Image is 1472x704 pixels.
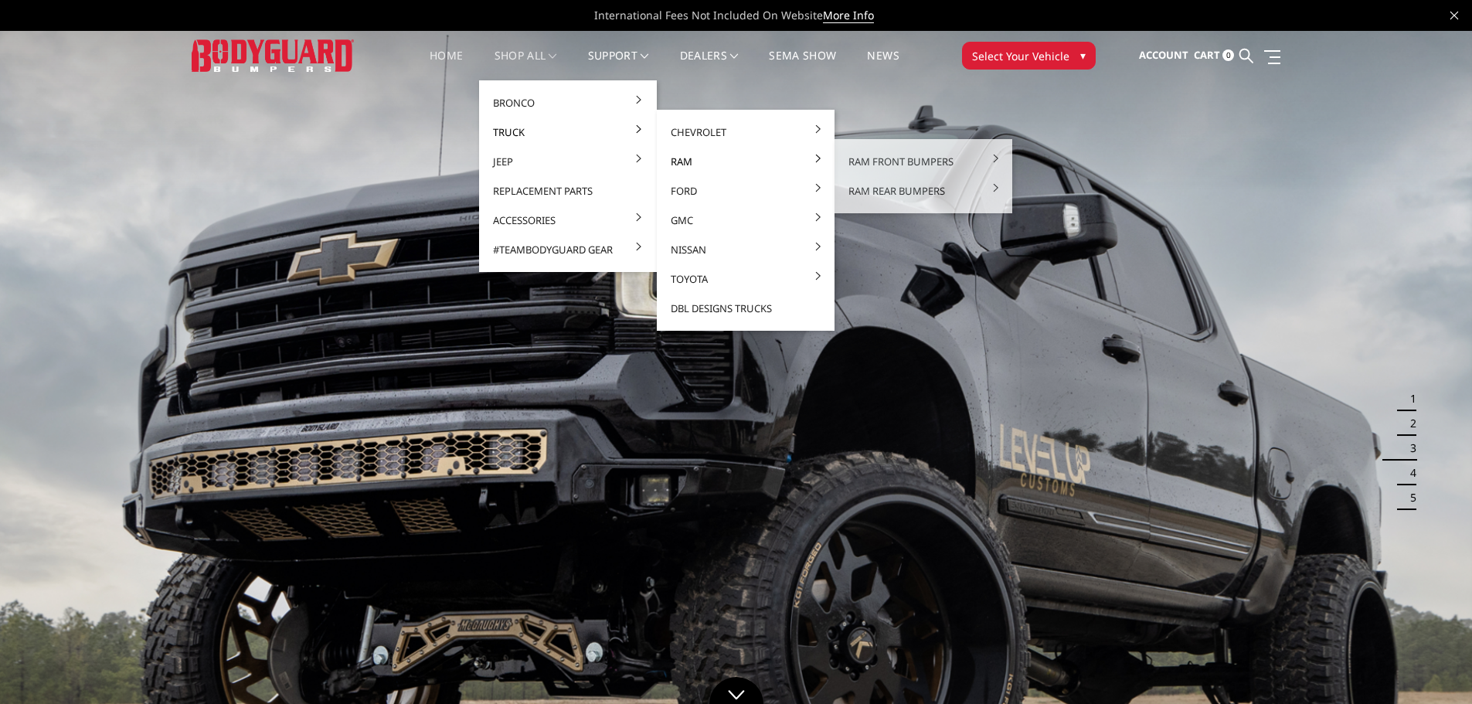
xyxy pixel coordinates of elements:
[1401,411,1416,436] button: 2 of 5
[485,88,651,117] a: Bronco
[663,264,828,294] a: Toyota
[1194,35,1234,77] a: Cart 0
[485,176,651,206] a: Replacement Parts
[867,50,899,80] a: News
[588,50,649,80] a: Support
[663,176,828,206] a: Ford
[972,48,1069,64] span: Select Your Vehicle
[1222,49,1234,61] span: 0
[430,50,463,80] a: Home
[1401,485,1416,510] button: 5 of 5
[1401,461,1416,485] button: 4 of 5
[485,206,651,235] a: Accessories
[663,206,828,235] a: GMC
[495,50,557,80] a: shop all
[709,677,763,704] a: Click to Down
[1139,35,1188,77] a: Account
[663,235,828,264] a: Nissan
[841,176,1006,206] a: Ram Rear Bumpers
[1401,436,1416,461] button: 3 of 5
[663,117,828,147] a: Chevrolet
[841,147,1006,176] a: Ram Front Bumpers
[1401,386,1416,411] button: 1 of 5
[1080,47,1086,63] span: ▾
[485,147,651,176] a: Jeep
[680,50,739,80] a: Dealers
[769,50,836,80] a: SEMA Show
[823,8,874,23] a: More Info
[485,235,651,264] a: #TeamBodyguard Gear
[1139,48,1188,62] span: Account
[663,147,828,176] a: Ram
[962,42,1096,70] button: Select Your Vehicle
[663,294,828,323] a: DBL Designs Trucks
[1194,48,1220,62] span: Cart
[485,117,651,147] a: Truck
[192,39,354,71] img: BODYGUARD BUMPERS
